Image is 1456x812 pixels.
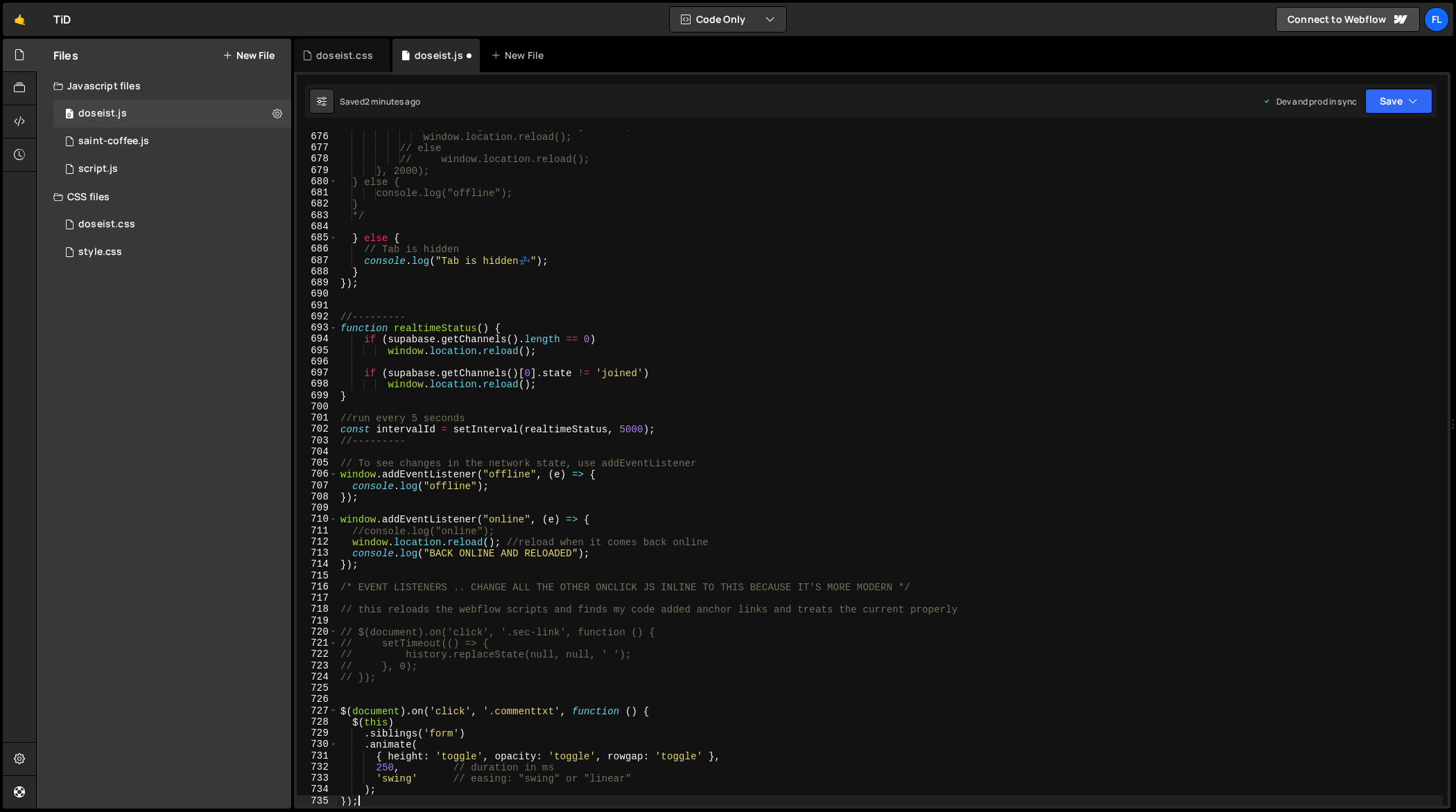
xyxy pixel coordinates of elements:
div: 679 [297,165,338,176]
div: 681 [297,187,338,198]
div: 698 [297,378,338,389]
div: 687 [297,255,338,266]
div: 691 [297,300,338,311]
div: 729 [297,727,338,739]
div: 683 [297,210,338,221]
div: 692 [297,311,338,322]
div: doseist.css [316,48,373,62]
div: 693 [297,322,338,333]
div: 735 [297,795,338,806]
div: 725 [297,682,338,694]
div: doseist.js [78,107,127,120]
div: 724 [297,671,338,682]
div: 708 [297,491,338,502]
div: 709 [297,502,338,513]
div: 685 [297,232,338,243]
div: 696 [297,356,338,367]
div: TiD [53,11,71,28]
div: 720 [297,626,338,637]
a: Connect to Webflow [1276,7,1420,32]
div: doseist.js [415,48,463,62]
div: 701 [297,412,338,423]
div: New File [491,48,549,62]
div: saint-coffee.js [78,135,149,148]
div: 695 [297,345,338,356]
div: 730 [297,739,338,750]
div: 714 [297,558,338,570]
div: 727 [297,705,338,716]
div: 715 [297,570,338,581]
div: 682 [297,198,338,209]
div: 2 minutes ago [365,96,420,107]
div: 717 [297,592,338,603]
div: 723 [297,660,338,671]
div: CSS files [37,183,291,211]
button: Code Only [670,7,786,32]
div: 722 [297,648,338,660]
div: script.js [78,163,118,175]
div: 678 [297,153,338,164]
div: 734 [297,784,338,795]
div: 699 [297,390,338,401]
div: 703 [297,435,338,446]
div: 711 [297,525,338,536]
div: 690 [297,288,338,299]
div: 732 [297,761,338,773]
div: 705 [297,457,338,468]
div: 688 [297,266,338,277]
div: Dev and prod in sync [1263,96,1357,107]
button: New File [223,50,275,61]
div: 704 [297,446,338,457]
div: doseist.css [78,218,135,231]
div: 4604/42100.css [53,211,291,238]
div: Javascript files [37,72,291,100]
div: 702 [297,423,338,434]
div: 689 [297,277,338,288]
div: 694 [297,333,338,344]
div: style.css [78,246,122,258]
a: 🤙 [3,3,37,36]
div: 684 [297,221,338,232]
div: 4604/25434.css [53,238,291,266]
div: 731 [297,750,338,761]
div: 718 [297,603,338,615]
a: Fl [1424,7,1449,32]
div: 716 [297,581,338,592]
button: Save [1365,89,1432,114]
div: 677 [297,142,338,153]
div: 728 [297,716,338,727]
div: Saved [340,96,420,107]
div: 721 [297,637,338,648]
div: 700 [297,401,338,412]
div: 719 [297,615,338,626]
div: 726 [297,694,338,705]
span: 0 [65,109,73,121]
div: 697 [297,367,338,378]
div: 712 [297,536,338,547]
div: 707 [297,480,338,491]
div: 733 [297,773,338,784]
div: 4604/24567.js [53,155,291,183]
div: 686 [297,243,338,254]
h2: Files [53,48,78,63]
div: 4604/27020.js [53,127,291,155]
div: 676 [297,131,338,142]
div: 710 [297,513,338,524]
div: 4604/37981.js [53,100,291,127]
div: 706 [297,468,338,479]
div: 680 [297,176,338,187]
div: 713 [297,547,338,558]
